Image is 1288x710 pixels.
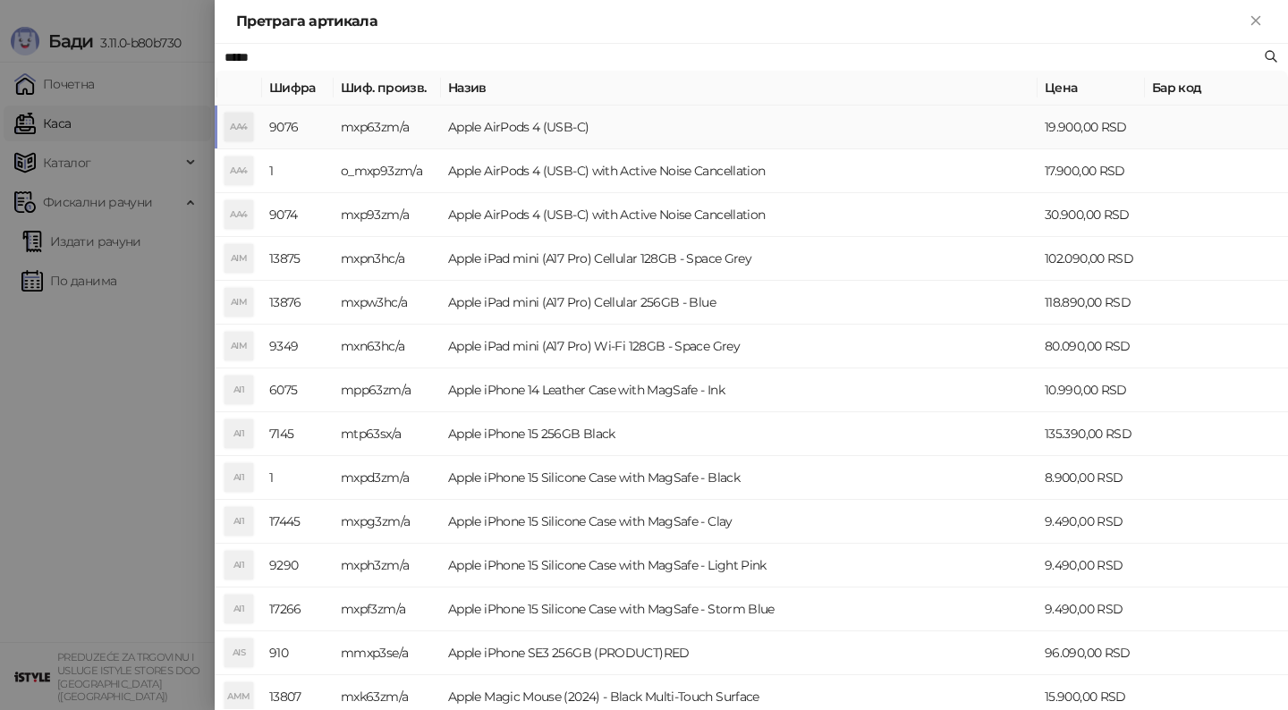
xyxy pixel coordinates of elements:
div: AIS [225,638,253,667]
td: 9.490,00 RSD [1038,587,1145,631]
td: Apple AirPods 4 (USB-C) with Active Noise Cancellation [441,149,1038,193]
td: o_mxp93zm/a [334,149,441,193]
td: mxn63hc/a [334,325,441,368]
td: Apple iPad mini (A17 Pro) Cellular 256GB - Blue [441,281,1038,325]
div: AA4 [225,113,253,141]
td: 135.390,00 RSD [1038,412,1145,456]
td: 80.090,00 RSD [1038,325,1145,368]
td: 910 [262,631,334,675]
div: AI1 [225,551,253,579]
td: mtp63sx/a [334,412,441,456]
td: 1 [262,456,334,500]
td: 30.900,00 RSD [1038,193,1145,237]
td: 118.890,00 RSD [1038,281,1145,325]
td: 19.900,00 RSD [1038,106,1145,149]
td: 96.090,00 RSD [1038,631,1145,675]
td: Apple iPhone 14 Leather Case with MagSafe - Ink [441,368,1038,412]
td: 10.990,00 RSD [1038,368,1145,412]
td: Apple AirPods 4 (USB-C) [441,106,1038,149]
div: AIM [225,288,253,317]
td: mpp63zm/a [334,368,441,412]
td: Apple AirPods 4 (USB-C) with Active Noise Cancellation [441,193,1038,237]
div: Претрага артикала [236,11,1245,32]
td: mmxp3se/a [334,631,441,675]
td: 17445 [262,500,334,544]
div: AIM [225,332,253,360]
td: 102.090,00 RSD [1038,237,1145,281]
td: Apple iPhone 15 Silicone Case with MagSafe - Light Pink [441,544,1038,587]
td: mxpf3zm/a [334,587,441,631]
td: 8.900,00 RSD [1038,456,1145,500]
td: 17266 [262,587,334,631]
div: AA4 [225,156,253,185]
td: mxph3zm/a [334,544,441,587]
th: Бар код [1145,71,1288,106]
td: mxpw3hc/a [334,281,441,325]
td: mxpg3zm/a [334,500,441,544]
div: AI1 [225,595,253,623]
th: Шиф. произв. [334,71,441,106]
td: Apple iPhone 15 Silicone Case with MagSafe - Storm Blue [441,587,1038,631]
button: Close [1245,11,1267,32]
td: 9290 [262,544,334,587]
div: AIM [225,244,253,273]
th: Назив [441,71,1038,106]
td: 1 [262,149,334,193]
td: 7145 [262,412,334,456]
div: AI1 [225,507,253,536]
td: mxpn3hc/a [334,237,441,281]
th: Шифра [262,71,334,106]
div: AI1 [225,419,253,448]
div: AI1 [225,376,253,404]
td: mxpd3zm/a [334,456,441,500]
td: Apple iPhone 15 Silicone Case with MagSafe - Black [441,456,1038,500]
td: 6075 [262,368,334,412]
td: 13876 [262,281,334,325]
td: Apple iPad mini (A17 Pro) Wi-Fi 128GB - Space Grey [441,325,1038,368]
td: 17.900,00 RSD [1038,149,1145,193]
div: AI1 [225,463,253,492]
td: 9074 [262,193,334,237]
th: Цена [1038,71,1145,106]
div: AA4 [225,200,253,229]
td: 9076 [262,106,334,149]
td: Apple iPad mini (A17 Pro) Cellular 128GB - Space Grey [441,237,1038,281]
td: 9.490,00 RSD [1038,544,1145,587]
td: 9349 [262,325,334,368]
td: Apple iPhone SE3 256GB (PRODUCT)RED [441,631,1038,675]
td: 13875 [262,237,334,281]
td: 9.490,00 RSD [1038,500,1145,544]
td: mxp93zm/a [334,193,441,237]
td: Apple iPhone 15 Silicone Case with MagSafe - Clay [441,500,1038,544]
td: Apple iPhone 15 256GB Black [441,412,1038,456]
td: mxp63zm/a [334,106,441,149]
